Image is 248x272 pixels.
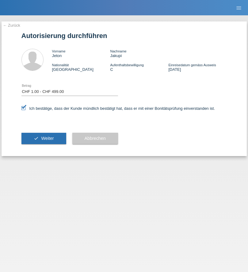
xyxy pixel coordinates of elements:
span: Einreisedatum gemäss Ausweis [168,63,216,67]
span: Nationalität [52,63,69,67]
span: Vorname [52,49,66,53]
button: check Weiter [21,133,66,144]
span: Aufenthaltsbewilligung [110,63,143,67]
div: C [110,63,168,72]
i: menu [236,5,242,11]
button: Abbrechen [72,133,118,144]
i: check [34,136,39,141]
div: Jakupi [110,49,168,58]
span: Weiter [41,136,54,141]
div: Jeton [52,49,110,58]
span: Abbrechen [85,136,106,141]
label: Ich bestätige, dass der Kunde mündlich bestätigt hat, dass er mit einer Bonitätsprüfung einversta... [21,106,215,111]
a: ← Zurück [3,23,20,28]
div: [GEOGRAPHIC_DATA] [52,63,110,72]
h1: Autorisierung durchführen [21,32,227,40]
div: [DATE] [168,63,227,72]
span: Nachname [110,49,126,53]
a: menu [233,6,245,10]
